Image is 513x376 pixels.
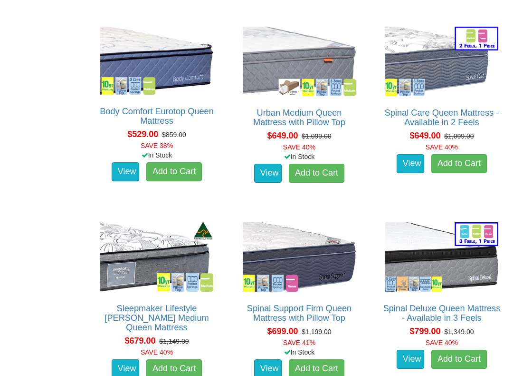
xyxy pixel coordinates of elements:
[98,220,216,294] img: Sleepmaker Lifestyle Murray Medium Queen Mattress
[409,327,440,336] span: $799.00
[426,143,458,151] font: SAVE 40%
[283,339,315,346] font: SAVE 41%
[233,152,365,161] div: In Stock
[302,132,331,140] del: $1,099.00
[104,304,209,332] a: Sleepmaker Lifestyle [PERSON_NAME] Medium Queen Mattress
[253,108,345,127] a: Urban Medium Queen Mattress with Pillow Top
[100,107,214,126] a: Body Comfort Eurotop Queen Mattress
[254,164,282,183] a: View
[383,304,501,323] a: Spinal Deluxe Queen Mattress - Available in 3 Feels
[247,304,351,323] a: Spinal Support Firm Queen Mattress with Pillow Top
[141,348,173,356] font: SAVE 40%
[91,150,223,160] div: In Stock
[289,164,344,183] a: Add to Cart
[397,154,424,173] a: View
[302,328,331,336] del: $1,199.00
[444,132,474,140] del: $1,099.00
[146,162,202,181] a: Add to Cart
[385,108,499,127] a: Spinal Care Queen Mattress - Available in 2 Feels
[431,154,487,173] a: Add to Cart
[431,350,487,369] a: Add to Cart
[426,339,458,346] font: SAVE 40%
[397,350,424,369] a: View
[240,24,358,99] img: Urban Medium Queen Mattress with Pillow Top
[162,131,186,139] del: $859.00
[127,129,158,139] span: $529.00
[141,142,173,149] font: SAVE 38%
[124,336,155,346] span: $679.00
[267,327,298,336] span: $699.00
[267,131,298,140] span: $649.00
[409,131,440,140] span: $649.00
[98,24,216,97] img: Body Comfort Eurotop Queen Mattress
[233,347,365,357] div: In Stock
[159,337,189,345] del: $1,149.00
[444,328,474,336] del: $1,349.00
[112,162,139,181] a: View
[240,220,358,294] img: Spinal Support Firm Queen Mattress with Pillow Top
[383,24,501,99] img: Spinal Care Queen Mattress - Available in 2 Feels
[383,220,501,294] img: Spinal Deluxe Queen Mattress - Available in 3 Feels
[283,143,315,151] font: SAVE 40%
